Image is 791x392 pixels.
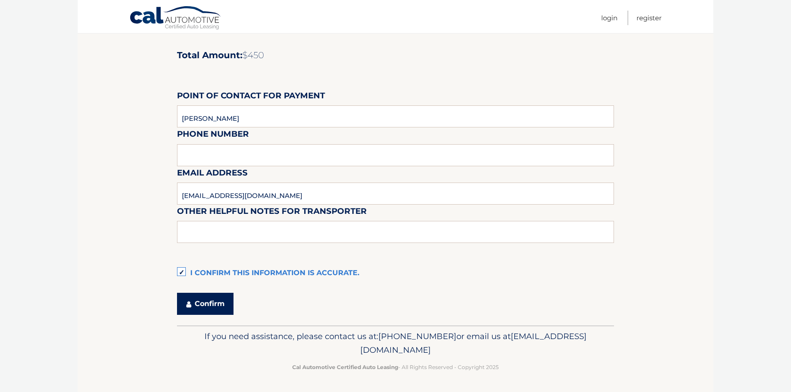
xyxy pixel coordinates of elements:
[177,293,234,315] button: Confirm
[378,331,456,341] span: [PHONE_NUMBER]
[183,329,608,358] p: If you need assistance, please contact us at: or email us at
[177,89,325,105] label: Point of Contact for Payment
[292,364,398,370] strong: Cal Automotive Certified Auto Leasing
[177,265,614,282] label: I confirm this information is accurate.
[129,6,222,31] a: Cal Automotive
[601,11,618,25] a: Login
[637,11,662,25] a: Register
[242,50,264,60] span: $450
[177,166,248,183] label: Email Address
[177,50,614,61] h2: Total Amount:
[177,205,367,221] label: Other helpful notes for transporter
[183,362,608,372] p: - All Rights Reserved - Copyright 2025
